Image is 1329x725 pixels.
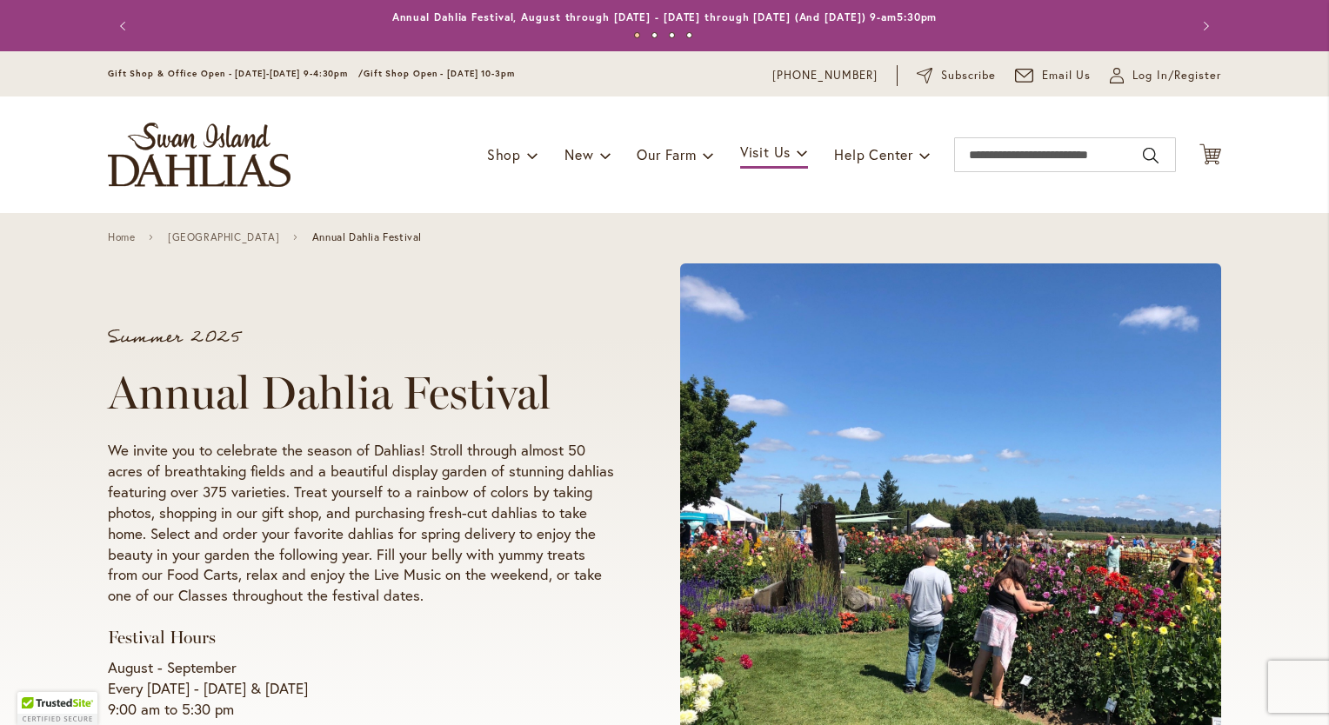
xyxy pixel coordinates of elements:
[1132,67,1221,84] span: Log In/Register
[1042,67,1092,84] span: Email Us
[1015,67,1092,84] a: Email Us
[634,32,640,38] button: 1 of 4
[487,145,521,163] span: Shop
[168,231,279,243] a: [GEOGRAPHIC_DATA]
[108,123,291,187] a: store logo
[651,32,658,38] button: 2 of 4
[108,231,135,243] a: Home
[637,145,696,163] span: Our Farm
[108,367,614,419] h1: Annual Dahlia Festival
[108,68,364,79] span: Gift Shop & Office Open - [DATE]-[DATE] 9-4:30pm /
[108,657,614,720] p: August - September Every [DATE] - [DATE] & [DATE] 9:00 am to 5:30 pm
[108,627,614,649] h3: Festival Hours
[772,67,878,84] a: [PHONE_NUMBER]
[364,68,515,79] span: Gift Shop Open - [DATE] 10-3pm
[312,231,422,243] span: Annual Dahlia Festival
[1186,9,1221,43] button: Next
[834,145,913,163] span: Help Center
[686,32,692,38] button: 4 of 4
[108,440,614,607] p: We invite you to celebrate the season of Dahlias! Stroll through almost 50 acres of breathtaking ...
[917,67,996,84] a: Subscribe
[108,329,614,346] p: Summer 2025
[17,692,97,725] div: TrustedSite Certified
[392,10,938,23] a: Annual Dahlia Festival, August through [DATE] - [DATE] through [DATE] (And [DATE]) 9-am5:30pm
[564,145,593,163] span: New
[941,67,996,84] span: Subscribe
[669,32,675,38] button: 3 of 4
[740,143,791,161] span: Visit Us
[1110,67,1221,84] a: Log In/Register
[108,9,143,43] button: Previous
